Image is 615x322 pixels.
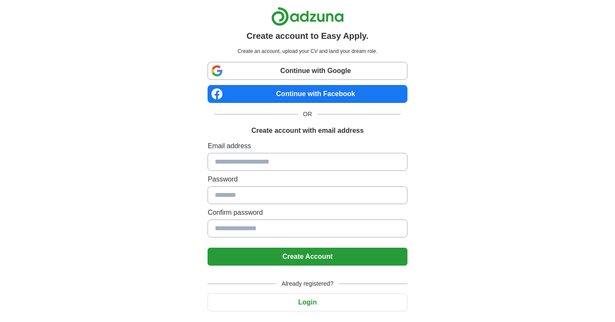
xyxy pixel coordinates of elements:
h1: Create account with email address [251,126,363,136]
p: Create an account, upload your CV and land your dream role. [209,47,405,55]
button: Login [208,293,407,311]
a: Login [208,299,407,306]
label: Email address [208,141,407,151]
label: Password [208,174,407,184]
a: Continue with Google [208,62,407,80]
a: Continue with Facebook [208,85,407,103]
img: Adzuna logo [271,7,344,26]
span: OR [298,110,317,119]
span: Already registered? [276,279,338,288]
label: Confirm password [208,208,407,218]
h1: Create account to Easy Apply. [246,29,369,42]
button: Create Account [208,248,407,266]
